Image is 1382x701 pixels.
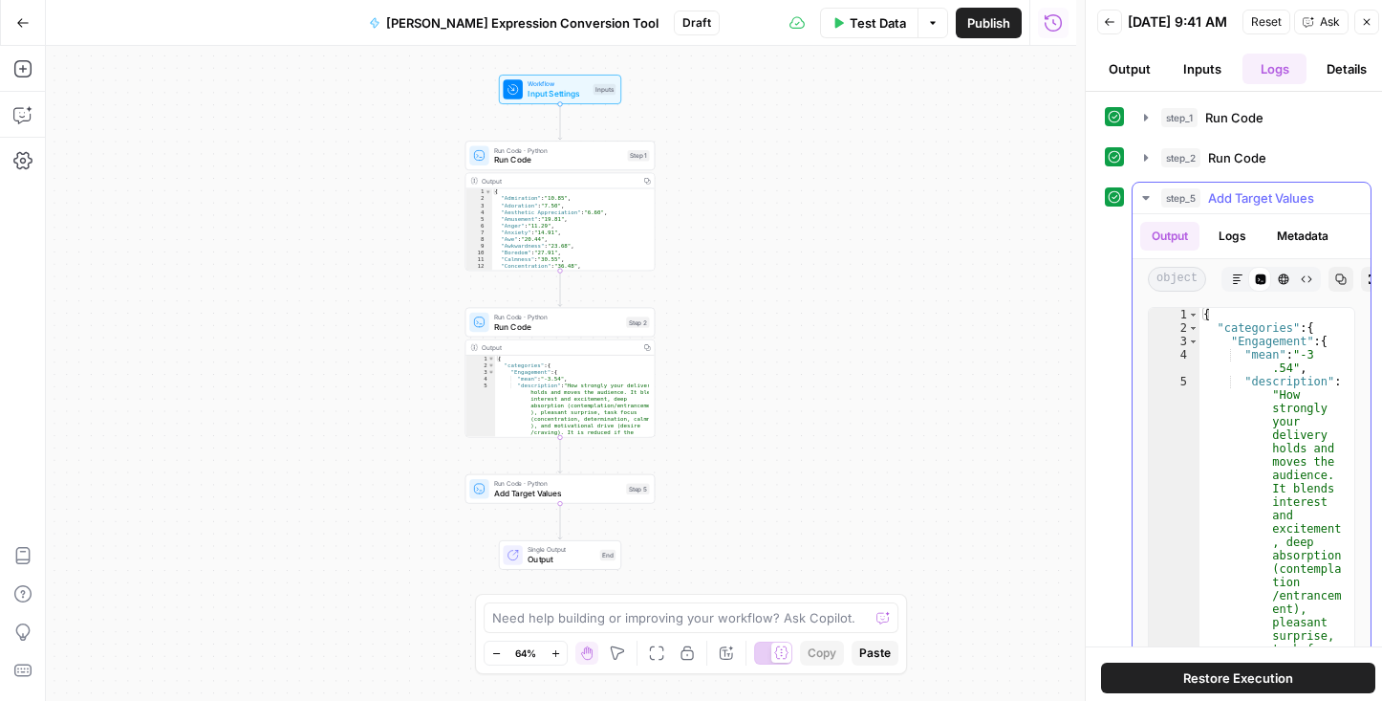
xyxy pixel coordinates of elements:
[465,250,492,256] div: 10
[1149,348,1199,375] div: 4
[494,320,621,333] span: Run Code
[808,645,836,662] span: Copy
[465,256,492,263] div: 11
[1161,188,1200,208] span: step_5
[1188,308,1198,321] span: Toggle code folding, rows 1 through 123
[465,263,492,270] div: 12
[1207,222,1258,251] button: Logs
[1208,148,1266,167] span: Run Code
[465,230,492,236] div: 7
[1251,13,1282,31] span: Reset
[626,483,649,494] div: Step 5
[465,376,495,383] div: 4
[626,317,649,328] div: Step 2
[1149,308,1199,321] div: 1
[859,645,891,662] span: Paste
[1170,54,1235,84] button: Inputs
[465,308,656,438] div: Run Code · PythonRun CodeStep 2Output{ "categories":{ "Engagement":{ "mean":"-3.54", "description...
[850,13,906,33] span: Test Data
[528,88,588,100] span: Input Settings
[1140,222,1199,251] button: Output
[558,437,562,472] g: Edge from step_2 to step_5
[1208,188,1314,208] span: Add Target Values
[1242,10,1290,34] button: Reset
[494,154,623,166] span: Run Code
[465,243,492,250] div: 9
[1188,321,1198,335] span: Toggle code folding, rows 2 through 69
[1149,335,1199,348] div: 3
[482,342,636,352] div: Output
[1242,54,1307,84] button: Logs
[465,383,495,443] div: 5
[465,141,656,271] div: Run Code · PythonRun CodeStep 1Output{ "Admiration":"10.85", "Adoration":"7.50", "Aesthetic Appre...
[528,553,594,565] span: Output
[465,202,492,208] div: 3
[465,369,495,376] div: 3
[487,369,494,376] span: Toggle code folding, rows 3 through 6
[528,79,588,89] span: Workflow
[1149,321,1199,335] div: 2
[594,84,616,96] div: Inputs
[956,8,1022,38] button: Publish
[494,312,621,321] span: Run Code · Python
[465,208,492,215] div: 4
[1161,148,1200,167] span: step_2
[820,8,918,38] button: Test Data
[465,540,656,570] div: Single OutputOutputEnd
[558,104,562,140] g: Edge from start to step_1
[852,641,898,666] button: Paste
[485,188,491,195] span: Toggle code folding, rows 1 through 50
[1097,54,1162,84] button: Output
[465,474,656,504] div: Run Code · PythonAdd Target ValuesStep 5
[487,356,494,362] span: Toggle code folding, rows 1 through 111
[800,641,844,666] button: Copy
[494,145,623,155] span: Run Code · Python
[465,195,492,202] div: 2
[1320,13,1340,31] span: Ask
[515,646,536,661] span: 64%
[627,150,649,162] div: Step 1
[487,362,494,369] span: Toggle code folding, rows 2 through 57
[465,75,656,104] div: WorkflowInput SettingsInputs
[386,13,659,33] span: [PERSON_NAME] Expression Conversion Tool
[1314,54,1379,84] button: Details
[528,545,594,555] span: Single Output
[1161,108,1198,127] span: step_1
[1265,222,1340,251] button: Metadata
[1294,10,1349,34] button: Ask
[465,236,492,243] div: 8
[1205,108,1263,127] span: Run Code
[1188,335,1198,348] span: Toggle code folding, rows 3 through 7
[1148,267,1206,292] span: object
[967,13,1010,33] span: Publish
[558,503,562,538] g: Edge from step_5 to end
[357,8,670,38] button: [PERSON_NAME] Expression Conversion Tool
[465,356,495,362] div: 1
[465,270,492,276] div: 13
[465,215,492,222] div: 5
[494,478,621,488] span: Run Code · Python
[465,362,495,369] div: 2
[1101,663,1375,693] button: Restore Execution
[482,176,636,186] div: Output
[465,188,492,195] div: 1
[494,487,621,499] span: Add Target Values
[465,223,492,230] div: 6
[682,14,711,32] span: Draft
[1183,668,1293,688] span: Restore Execution
[600,550,616,561] div: End
[558,271,562,306] g: Edge from step_1 to step_2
